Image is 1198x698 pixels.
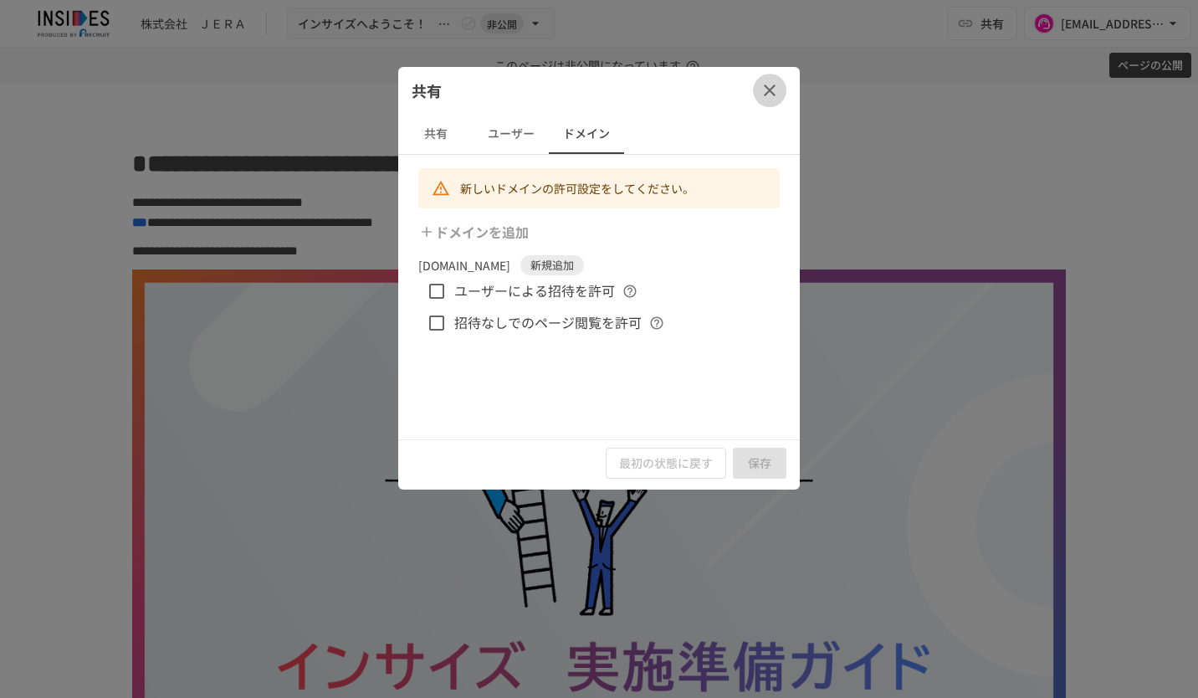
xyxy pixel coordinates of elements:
p: [DOMAIN_NAME] [418,256,510,275]
button: 共有 [398,114,474,154]
button: ドメイン [549,114,624,154]
span: 招待なしでのページ閲覧を許可 [454,312,642,334]
div: 新しいドメインの許可設定をしてください。 [460,173,694,203]
span: ユーザーによる招待を許可 [454,280,615,302]
div: 共有 [398,67,800,114]
button: ユーザー [474,114,549,154]
button: ドメインを追加 [415,215,535,249]
span: 新規追加 [520,257,584,274]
